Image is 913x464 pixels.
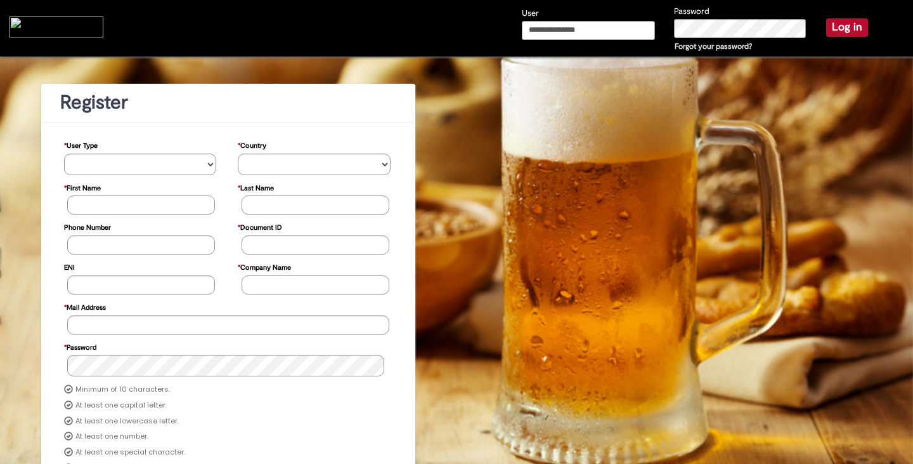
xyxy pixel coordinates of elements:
[60,92,396,113] h1: Register
[675,41,752,51] a: Forgot your password?
[674,6,709,18] label: Password
[522,8,539,20] label: User
[238,257,291,275] label: Company Name
[75,416,179,427] label: At least one lowercase letter.
[64,217,111,235] label: Phone Number
[10,17,103,37] img: c6ce05dddb264490e4c35e7cf39619ce.iix
[75,401,167,411] label: At least one capital letter.
[64,257,75,275] label: ENI
[64,135,98,154] label: User Type
[238,178,274,196] label: Last Name
[826,18,868,36] button: Log in
[64,297,106,315] label: Mail Address
[64,337,96,355] label: Password
[75,447,185,458] label: At least one special character.
[75,432,148,442] label: At least one number.
[238,135,266,154] label: Country
[238,217,282,235] label: Document ID
[75,385,170,395] label: Minimum of 10 characters.
[64,178,101,196] label: First Name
